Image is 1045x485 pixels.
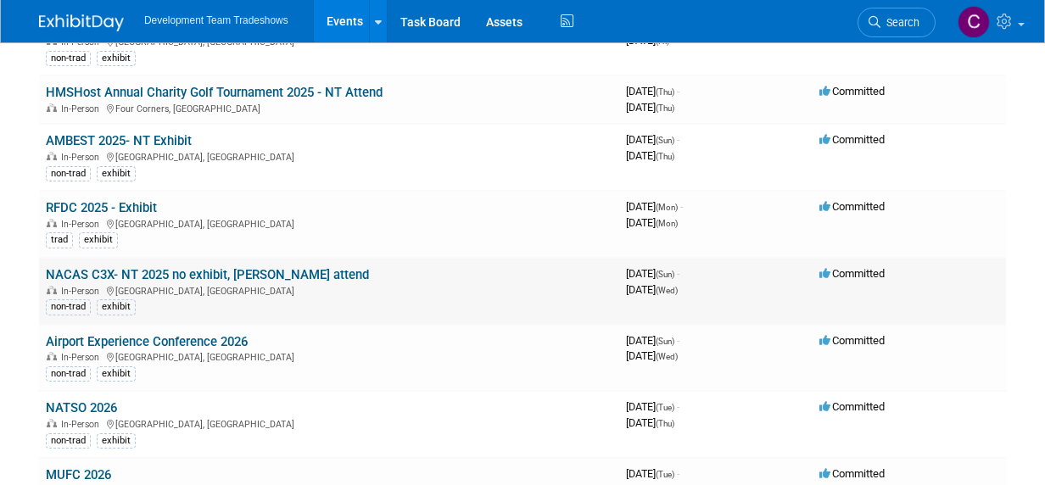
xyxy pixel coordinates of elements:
img: In-Person Event [47,219,57,227]
a: NATSO 2026 [46,400,117,415]
span: Committed [819,467,885,480]
span: Committed [819,334,885,347]
div: exhibit [97,366,136,382]
span: In-Person [61,419,104,430]
img: Courtney Perkins [958,6,990,38]
img: In-Person Event [47,103,57,112]
a: RFDC 2025 - Exhibit [46,200,157,215]
span: (Sun) [656,337,674,346]
span: - [677,400,679,413]
img: In-Person Event [47,352,57,360]
div: [GEOGRAPHIC_DATA], [GEOGRAPHIC_DATA] [46,216,612,230]
div: [GEOGRAPHIC_DATA], [GEOGRAPHIC_DATA] [46,283,612,297]
div: [GEOGRAPHIC_DATA], [GEOGRAPHIC_DATA] [46,149,612,163]
span: (Wed) [656,286,678,295]
div: Four Corners, [GEOGRAPHIC_DATA] [46,101,612,114]
a: Airport Experience Conference 2026 [46,334,248,349]
span: - [677,85,679,98]
span: Committed [819,133,885,146]
span: In-Person [61,352,104,363]
span: [DATE] [626,200,683,213]
span: (Tue) [656,470,674,479]
span: (Thu) [656,87,674,97]
img: In-Person Event [47,419,57,427]
div: exhibit [97,166,136,181]
div: [GEOGRAPHIC_DATA], [GEOGRAPHIC_DATA] [46,349,612,363]
span: (Thu) [656,152,674,161]
div: trad [46,232,73,248]
div: non-trad [46,433,91,449]
span: (Sun) [656,136,674,145]
div: exhibit [97,433,136,449]
span: In-Person [61,286,104,297]
a: NACAS C3X- NT 2025 no exhibit, [PERSON_NAME] attend [46,267,369,282]
span: [DATE] [626,467,679,480]
span: [DATE] [626,101,674,114]
div: non-trad [46,366,91,382]
span: Development Team Tradeshows [144,14,288,26]
span: [DATE] [626,283,678,296]
span: [DATE] [626,216,678,229]
span: (Wed) [656,352,678,361]
a: Search [858,8,936,37]
span: (Mon) [656,219,678,228]
span: [DATE] [626,349,678,362]
span: [DATE] [626,334,679,347]
span: (Thu) [656,419,674,428]
span: (Mon) [656,203,678,212]
div: [GEOGRAPHIC_DATA], [GEOGRAPHIC_DATA] [46,416,612,430]
span: Committed [819,85,885,98]
img: In-Person Event [47,286,57,294]
span: - [677,267,679,280]
span: [DATE] [626,85,679,98]
span: [DATE] [626,149,674,162]
a: MUFC 2026 [46,467,111,482]
div: exhibit [97,299,136,315]
span: [DATE] [626,267,679,280]
div: non-trad [46,51,91,66]
span: - [677,133,679,146]
div: non-trad [46,166,91,181]
span: In-Person [61,103,104,114]
div: exhibit [79,232,118,248]
div: non-trad [46,299,91,315]
img: ExhibitDay [39,14,124,31]
span: [DATE] [626,416,674,429]
span: Committed [819,267,885,280]
span: Search [880,16,919,29]
span: (Tue) [656,403,674,412]
a: AMBEST 2025- NT Exhibit [46,133,192,148]
a: HMSHost Annual Charity Golf Tournament 2025 - NT Attend [46,85,383,100]
img: In-Person Event [47,152,57,160]
span: In-Person [61,219,104,230]
span: Committed [819,400,885,413]
span: - [680,200,683,213]
span: In-Person [61,152,104,163]
span: - [677,334,679,347]
span: (Thu) [656,103,674,113]
span: Committed [819,200,885,213]
span: - [677,467,679,480]
span: [DATE] [626,400,679,413]
span: [DATE] [626,133,679,146]
span: (Sun) [656,270,674,279]
div: exhibit [97,51,136,66]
